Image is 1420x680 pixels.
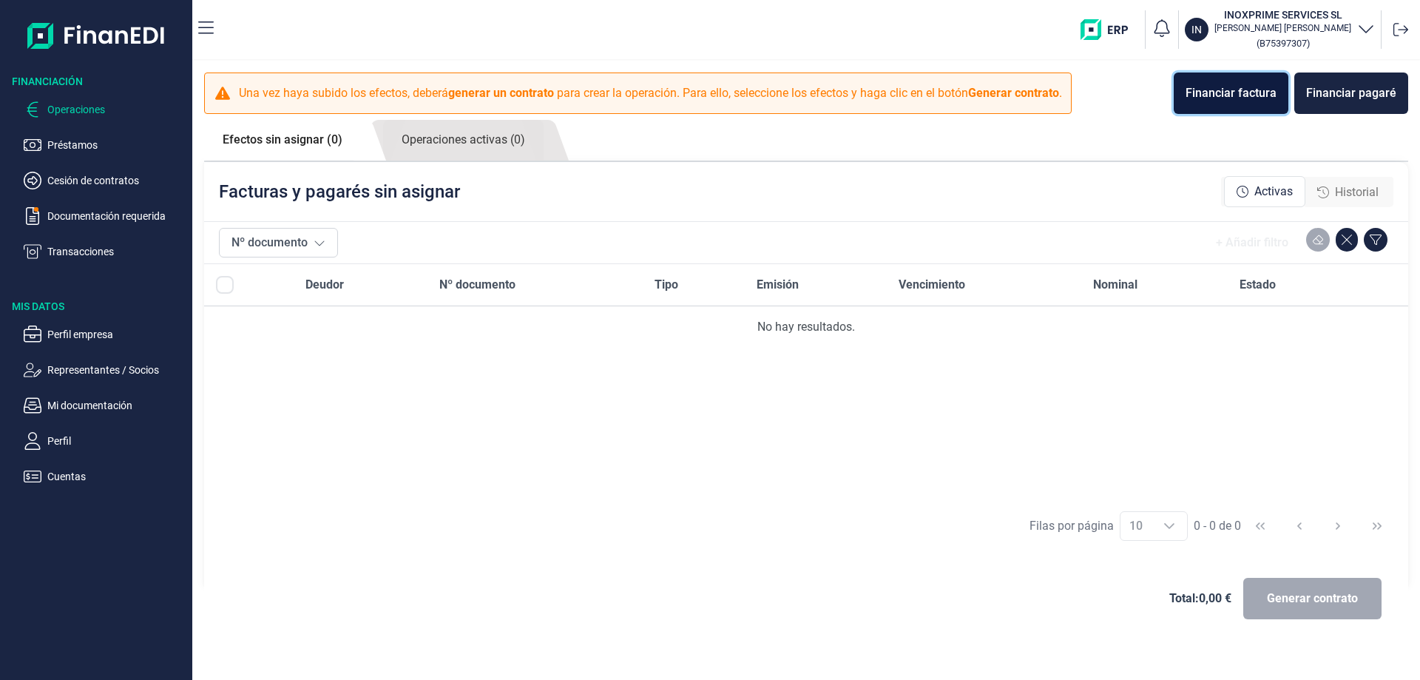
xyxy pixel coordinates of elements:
span: Deudor [305,276,344,294]
button: Operaciones [24,101,186,118]
button: Mi documentación [24,397,186,414]
p: Una vez haya subido los efectos, deberá para crear la operación. Para ello, seleccione los efecto... [239,84,1062,102]
h3: INOXPRIME SERVICES SL [1214,7,1351,22]
span: Total: 0,00 € [1169,590,1231,607]
div: Historial [1305,178,1390,207]
div: Financiar pagaré [1306,84,1396,102]
p: Préstamos [47,136,186,154]
button: Documentación requerida [24,207,186,225]
p: Mi documentación [47,397,186,414]
p: IN [1191,22,1202,37]
span: Historial [1335,184,1379,201]
img: erp [1081,19,1139,40]
button: Perfil empresa [24,326,186,343]
button: Perfil [24,432,186,450]
div: No hay resultados. [216,318,1396,336]
span: 0 - 0 de 0 [1194,520,1241,532]
img: Logo de aplicación [27,12,166,59]
span: Emisión [757,276,799,294]
button: Last Page [1359,508,1395,544]
p: Cuentas [47,468,186,485]
div: Filas por página [1029,517,1114,535]
span: Estado [1240,276,1276,294]
p: [PERSON_NAME] [PERSON_NAME] [1214,22,1351,34]
span: Nº documento [439,276,515,294]
div: Activas [1224,176,1305,207]
p: Facturas y pagarés sin asignar [219,180,460,203]
p: Transacciones [47,243,186,260]
button: Cuentas [24,468,186,485]
button: Previous Page [1282,508,1317,544]
div: All items unselected [216,276,234,294]
button: Nº documento [219,228,338,257]
p: Cesión de contratos [47,172,186,189]
button: Transacciones [24,243,186,260]
a: Operaciones activas (0) [383,120,544,161]
p: Perfil [47,432,186,450]
span: Vencimiento [899,276,965,294]
a: Efectos sin asignar (0) [204,120,361,160]
span: Activas [1254,183,1293,201]
p: Operaciones [47,101,186,118]
button: ININOXPRIME SERVICES SL[PERSON_NAME] [PERSON_NAME](B75397307) [1185,7,1375,52]
button: Préstamos [24,136,186,154]
button: Cesión de contratos [24,172,186,189]
small: Copiar cif [1257,38,1310,49]
button: Financiar pagaré [1294,73,1408,114]
p: Representantes / Socios [47,361,186,379]
b: Generar contrato [968,86,1059,100]
div: Choose [1152,512,1187,540]
span: Nominal [1093,276,1137,294]
p: Perfil empresa [47,326,186,343]
div: Financiar factura [1186,84,1277,102]
p: Documentación requerida [47,207,186,225]
span: Tipo [655,276,678,294]
button: Next Page [1320,508,1356,544]
button: Representantes / Socios [24,361,186,379]
b: generar un contrato [448,86,554,100]
button: First Page [1242,508,1278,544]
button: Financiar factura [1174,73,1288,114]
